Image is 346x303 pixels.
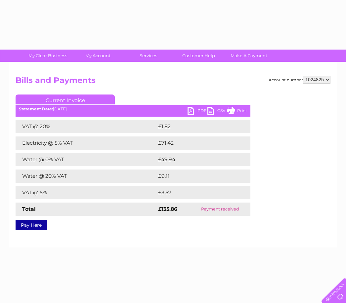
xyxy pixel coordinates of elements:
[207,107,227,116] a: CSV
[22,206,36,212] strong: Total
[16,153,156,166] td: Water @ 0% VAT
[16,76,330,88] h2: Bills and Payments
[16,220,47,230] a: Pay Here
[156,120,234,133] td: £1.82
[21,50,75,62] a: My Clear Business
[16,95,115,104] a: Current Invoice
[190,203,250,216] td: Payment received
[16,120,156,133] td: VAT @ 20%
[16,186,156,199] td: VAT @ 5%
[156,136,237,150] td: £71.42
[188,107,207,116] a: PDF
[222,50,276,62] a: Make A Payment
[16,107,250,111] div: [DATE]
[71,50,125,62] a: My Account
[16,170,156,183] td: Water @ 20% VAT
[269,76,330,84] div: Account number
[156,153,238,166] td: £49.94
[156,170,233,183] td: £9.11
[16,136,156,150] td: Electricity @ 5% VAT
[19,106,53,111] b: Statement Date:
[121,50,176,62] a: Services
[158,206,177,212] strong: £135.86
[156,186,235,199] td: £3.57
[227,107,247,116] a: Print
[171,50,226,62] a: Customer Help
